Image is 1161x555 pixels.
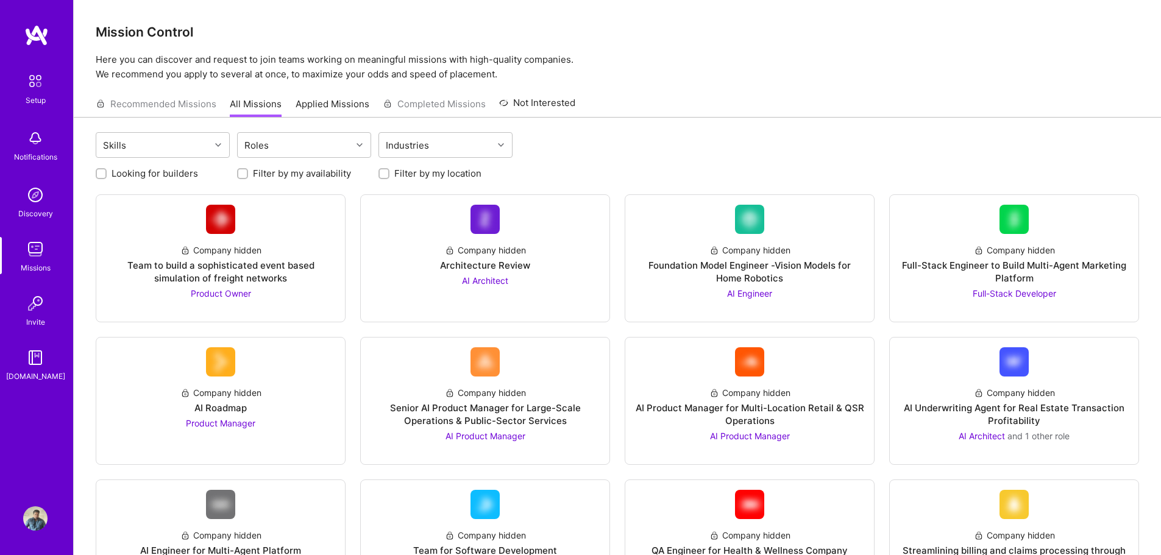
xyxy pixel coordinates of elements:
div: Invite [26,316,45,328]
div: Roles [241,136,272,154]
img: logo [24,24,49,46]
img: guide book [23,345,48,370]
img: bell [23,126,48,150]
div: Full-Stack Engineer to Build Multi-Agent Marketing Platform [900,259,1129,285]
div: Company hidden [709,244,790,256]
a: User Avatar [20,506,51,531]
a: Company LogoCompany hiddenTeam to build a sophisticated event based simulation of freight network... [106,205,335,312]
a: Company LogoCompany hiddenAI Product Manager for Multi-Location Retail & QSR OperationsAI Product... [635,347,864,454]
div: Setup [26,94,46,107]
div: [DOMAIN_NAME] [6,370,65,383]
div: Team to build a sophisticated event based simulation of freight networks [106,259,335,285]
img: Company Logo [470,490,500,519]
a: Company LogoCompany hiddenArchitecture ReviewAI Architect [371,205,600,312]
a: Company LogoCompany hiddenFoundation Model Engineer -Vision Models for Home RoboticsAI Engineer [635,205,864,312]
div: AI Underwriting Agent for Real Estate Transaction Profitability [900,401,1129,427]
a: All Missions [230,97,282,118]
img: discovery [23,183,48,207]
span: AI Architect [462,275,508,286]
img: Company Logo [999,205,1029,234]
h3: Mission Control [96,24,1139,40]
div: Company hidden [709,529,790,542]
img: Company Logo [999,490,1029,519]
img: Company Logo [735,347,764,376]
i: icon Chevron [357,142,363,148]
a: Company LogoCompany hiddenSenior AI Product Manager for Large-Scale Operations & Public-Sector Se... [371,347,600,454]
label: Filter by my location [394,167,481,180]
div: AI Roadmap [194,401,247,414]
div: Company hidden [445,386,526,399]
div: Company hidden [180,529,261,542]
div: Architecture Review [440,259,530,272]
div: Foundation Model Engineer -Vision Models for Home Robotics [635,259,864,285]
label: Looking for builders [112,167,198,180]
img: Company Logo [735,490,764,519]
div: Missions [21,261,51,274]
img: User Avatar [23,506,48,531]
div: Company hidden [445,529,526,542]
span: AI Product Manager [710,431,790,441]
label: Filter by my availability [253,167,351,180]
a: Not Interested [499,96,575,118]
img: Company Logo [735,205,764,234]
img: Company Logo [470,205,500,234]
p: Here you can discover and request to join teams working on meaningful missions with high-quality ... [96,52,1139,82]
img: Company Logo [999,347,1029,376]
div: Company hidden [180,386,261,399]
img: Company Logo [206,347,235,376]
img: Company Logo [206,205,235,234]
div: Senior AI Product Manager for Large-Scale Operations & Public-Sector Services [371,401,600,427]
div: Industries [383,136,432,154]
a: Company LogoCompany hiddenAI Underwriting Agent for Real Estate Transaction ProfitabilityAI Archi... [900,347,1129,454]
span: Product Manager [186,418,255,428]
a: Applied Missions [296,97,369,118]
span: AI Product Manager [446,431,525,441]
div: Company hidden [180,244,261,256]
span: AI Engineer [727,288,772,299]
div: Company hidden [974,244,1055,256]
a: Company LogoCompany hiddenFull-Stack Engineer to Build Multi-Agent Marketing PlatformFull-Stack D... [900,205,1129,312]
div: Company hidden [974,386,1055,399]
div: Notifications [14,150,57,163]
div: AI Product Manager for Multi-Location Retail & QSR Operations [635,401,864,427]
a: Company LogoCompany hiddenAI RoadmapProduct Manager [106,347,335,454]
div: Company hidden [974,529,1055,542]
i: icon Chevron [215,142,221,148]
div: Company hidden [709,386,790,399]
div: Company hidden [445,244,526,256]
div: Discovery [18,207,53,220]
i: icon Chevron [498,142,504,148]
img: setup [23,68,48,94]
img: teamwork [23,237,48,261]
span: Full-Stack Developer [973,288,1056,299]
img: Company Logo [206,490,235,519]
div: Skills [100,136,129,154]
span: Product Owner [191,288,251,299]
img: Invite [23,291,48,316]
img: Company Logo [470,347,500,376]
span: and 1 other role [1007,431,1070,441]
span: AI Architect [959,431,1005,441]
